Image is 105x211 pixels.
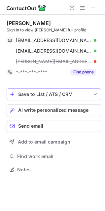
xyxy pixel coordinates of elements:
button: Add to email campaign [7,136,101,148]
button: Notes [7,165,101,174]
span: Send email [18,123,43,129]
button: Reveal Button [70,69,96,75]
span: [EMAIL_ADDRESS][DOMAIN_NAME] [16,37,91,43]
div: Sign in to view [PERSON_NAME] full profile [7,27,101,33]
div: Save to List / ATS / CRM [18,92,89,97]
span: Add to email campaign [18,139,70,145]
div: [PERSON_NAME] [7,20,51,26]
span: [PERSON_NAME][EMAIL_ADDRESS][DOMAIN_NAME] [16,59,91,64]
span: Find work email [17,153,98,159]
span: [EMAIL_ADDRESS][DOMAIN_NAME] [16,48,91,54]
span: AI write personalized message [18,107,88,113]
img: ContactOut v5.3.10 [7,4,46,12]
button: Find work email [7,152,101,161]
button: AI write personalized message [7,104,101,116]
button: Send email [7,120,101,132]
button: save-profile-one-click [7,88,101,100]
span: Notes [17,167,98,173]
